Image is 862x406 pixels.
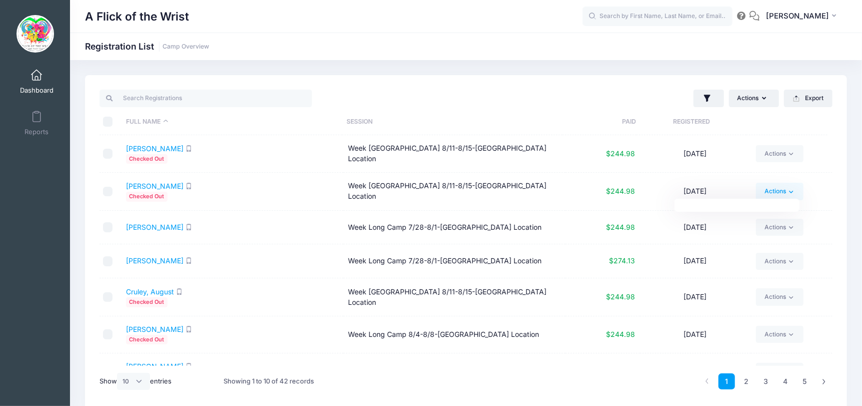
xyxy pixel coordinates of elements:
[606,292,635,301] span: $244.98
[126,297,167,307] span: Checked Out
[640,278,751,316] td: [DATE]
[16,15,54,53] img: A Flick of the Wrist
[343,135,566,173] td: Week [GEOGRAPHIC_DATA] 8/11-8/15-[GEOGRAPHIC_DATA] Location
[13,106,60,141] a: Reports
[756,253,803,270] a: Actions
[126,362,183,370] a: [PERSON_NAME]
[121,109,342,135] th: Full Name: activate to sort column descending
[636,109,747,135] th: Registered: activate to sort column ascending
[185,326,192,332] i: SMS enabled
[185,257,192,264] i: SMS enabled
[126,154,167,164] span: Checked Out
[756,288,803,305] a: Actions
[343,353,566,390] td: Week Long Camp 8/4-8/8-[GEOGRAPHIC_DATA] Location
[343,278,566,316] td: Week [GEOGRAPHIC_DATA] 8/11-8/15-[GEOGRAPHIC_DATA] Location
[185,224,192,230] i: SMS enabled
[126,325,183,333] a: [PERSON_NAME]
[176,288,182,295] i: SMS enabled
[640,135,751,173] td: [DATE]
[756,145,803,162] a: Actions
[85,5,189,28] h1: A Flick of the Wrist
[126,144,183,153] a: [PERSON_NAME]
[759,5,847,28] button: [PERSON_NAME]
[343,244,566,278] td: Week Long Camp 7/28-8/1-[GEOGRAPHIC_DATA] Location
[126,182,183,190] a: [PERSON_NAME]
[606,330,635,338] span: $244.98
[640,353,751,390] td: [DATE]
[342,109,563,135] th: Session: activate to sort column ascending
[20,86,53,95] span: Dashboard
[185,145,192,152] i: SMS enabled
[640,211,751,245] td: [DATE]
[757,373,774,390] a: 3
[756,219,803,236] a: Actions
[85,41,209,52] h1: Registration List
[343,211,566,245] td: Week Long Camp 7/28-8/1-[GEOGRAPHIC_DATA] Location
[223,370,314,393] div: Showing 1 to 10 of 42 records
[24,128,48,136] span: Reports
[606,223,635,231] span: $244.98
[738,373,754,390] a: 2
[606,187,635,195] span: $244.98
[126,287,174,296] a: Cruley, August
[756,363,803,380] a: Actions
[796,373,813,390] a: 5
[784,90,832,107] button: Export
[343,173,566,210] td: Week [GEOGRAPHIC_DATA] 8/11-8/15-[GEOGRAPHIC_DATA] Location
[606,149,635,158] span: $244.98
[756,326,803,343] a: Actions
[609,256,635,265] span: $274.13
[766,11,829,22] span: [PERSON_NAME]
[126,192,167,201] span: Checked Out
[562,109,636,135] th: Paid: activate to sort column ascending
[343,316,566,353] td: Week Long Camp 8/4-8/8-[GEOGRAPHIC_DATA] Location
[126,223,183,231] a: [PERSON_NAME]
[99,90,312,107] input: Search Registrations
[718,373,735,390] a: 1
[777,373,793,390] a: 4
[640,316,751,353] td: [DATE]
[756,183,803,200] a: Actions
[185,363,192,369] i: SMS enabled
[117,373,150,390] select: Showentries
[99,373,171,390] label: Show entries
[13,64,60,99] a: Dashboard
[126,335,167,344] span: Checked Out
[582,7,732,27] input: Search by First Name, Last Name, or Email...
[729,90,779,107] button: Actions
[640,173,751,210] td: [DATE]
[126,256,183,265] a: [PERSON_NAME]
[185,183,192,189] i: SMS enabled
[162,43,209,51] a: Camp Overview
[640,244,751,278] td: [DATE]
